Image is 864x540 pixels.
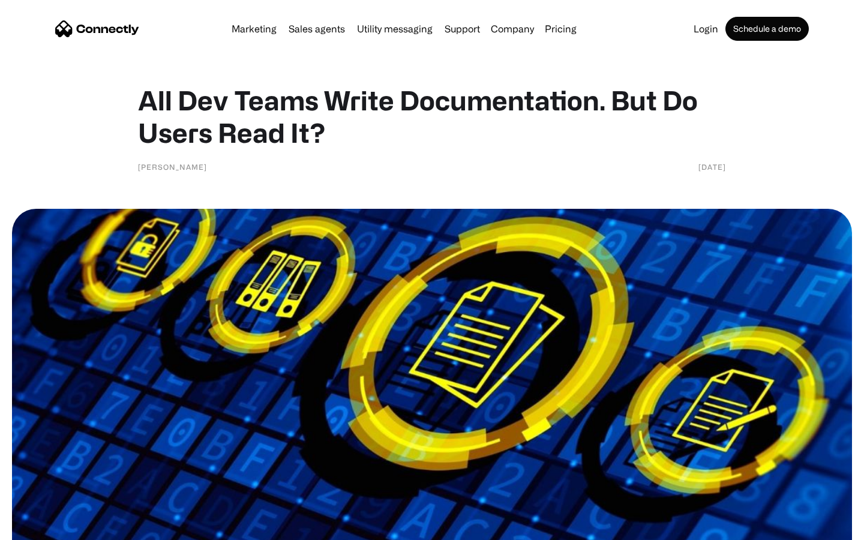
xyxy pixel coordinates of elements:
[352,24,437,34] a: Utility messaging
[55,20,139,38] a: home
[491,20,534,37] div: Company
[12,519,72,536] aside: Language selected: English
[138,84,726,149] h1: All Dev Teams Write Documentation. But Do Users Read It?
[138,161,207,173] div: [PERSON_NAME]
[725,17,809,41] a: Schedule a demo
[227,24,281,34] a: Marketing
[487,20,538,37] div: Company
[24,519,72,536] ul: Language list
[440,24,485,34] a: Support
[540,24,581,34] a: Pricing
[698,161,726,173] div: [DATE]
[284,24,350,34] a: Sales agents
[689,24,723,34] a: Login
